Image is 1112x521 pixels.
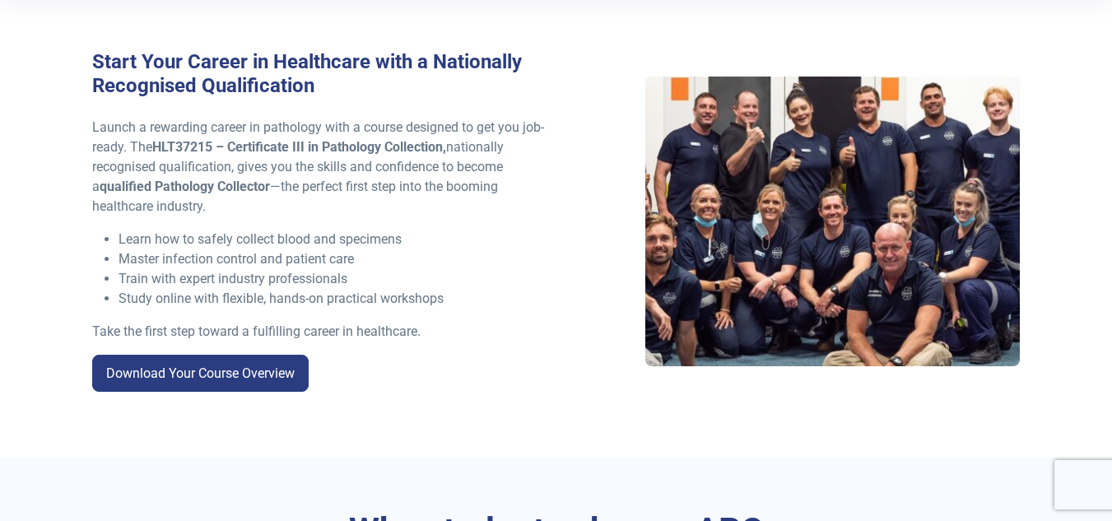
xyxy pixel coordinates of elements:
[119,269,547,289] li: Train with expert industry professionals
[100,179,270,194] strong: qualified Pathology Collector
[92,322,547,342] p: Take the first step toward a fulfilling career in healthcare.
[92,355,309,393] a: Download Your Course Overview
[152,139,446,155] strong: HLT37215 – Certificate III in Pathology Collection,
[119,230,547,249] li: Learn how to safely collect blood and specimens
[92,50,547,98] h3: Start Your Career in Healthcare with a Nationally Recognised Qualification
[119,289,547,309] li: Study online with flexible, hands-on practical workshops
[92,118,547,216] p: Launch a rewarding career in pathology with a course designed to get you job-ready. The nationall...
[119,249,547,269] li: Master infection control and patient care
